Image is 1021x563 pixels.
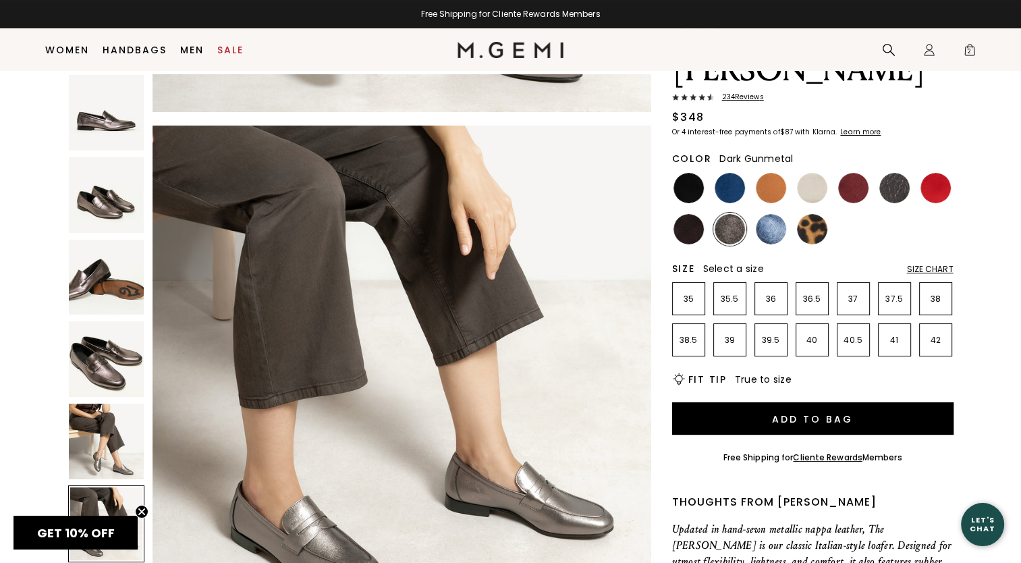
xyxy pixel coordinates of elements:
span: GET 10% OFF [37,525,115,541]
p: 35.5 [714,294,746,304]
img: The Sacca Donna [69,75,144,151]
p: 38.5 [673,335,705,346]
div: $348 [672,109,705,126]
img: Sapphire [756,214,786,244]
img: M.Gemi [458,42,563,58]
p: 39.5 [755,335,787,346]
img: Burgundy [838,173,868,203]
p: 36.5 [796,294,828,304]
p: 37 [837,294,869,304]
span: 234 Review s [714,93,764,101]
klarna-placement-style-amount: $87 [780,127,793,137]
img: Navy [715,173,745,203]
img: Dark Gunmetal [879,173,910,203]
div: Size Chart [907,264,954,275]
img: Sunset Red [920,173,951,203]
button: Add to Bag [672,402,954,435]
div: Thoughts from [PERSON_NAME] [672,494,954,510]
p: 41 [879,335,910,346]
p: 36 [755,294,787,304]
h2: Color [672,153,712,164]
img: Luggage [756,173,786,203]
p: 40.5 [837,335,869,346]
div: Let's Chat [961,516,1004,533]
a: Handbags [103,45,167,55]
img: The Sacca Donna [69,404,144,479]
p: 40 [796,335,828,346]
a: 234Reviews [672,93,954,104]
klarna-placement-style-body: Or 4 interest-free payments of [672,127,780,137]
p: 35 [673,294,705,304]
klarna-placement-style-body: with Klarna [795,127,839,137]
a: Men [180,45,204,55]
img: Leopard [797,214,827,244]
p: 38 [920,294,951,304]
span: 2 [963,46,976,59]
p: 37.5 [879,294,910,304]
button: Close teaser [135,505,148,518]
img: Dark Chocolate [673,214,704,244]
p: 42 [920,335,951,346]
img: The Sacca Donna [69,321,144,397]
a: Sale [217,45,244,55]
a: Cliente Rewards [793,452,862,463]
img: Light Oatmeal [797,173,827,203]
img: Cocoa [715,214,745,244]
h2: Fit Tip [688,374,727,385]
span: Select a size [703,262,764,275]
span: Dark Gunmetal [719,152,793,165]
img: Black [673,173,704,203]
p: 39 [714,335,746,346]
a: Learn more [839,128,881,136]
img: The Sacca Donna [69,240,144,315]
div: Free Shipping for Members [723,452,902,463]
klarna-placement-style-cta: Learn more [840,127,881,137]
span: True to size [735,373,792,386]
a: Women [45,45,89,55]
div: GET 10% OFFClose teaser [13,516,138,549]
h2: Size [672,263,695,274]
img: The Sacca Donna [69,157,144,233]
